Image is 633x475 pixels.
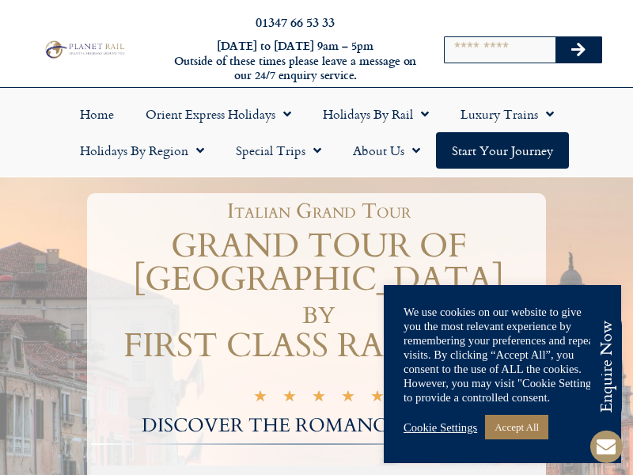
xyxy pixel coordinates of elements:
[282,391,297,406] i: ★
[445,96,570,132] a: Luxury Trains
[91,416,546,435] h2: DISCOVER THE ROMANCE OF ITALY
[42,39,127,59] img: Planet Rail Train Holidays Logo
[64,132,220,169] a: Holidays by Region
[341,391,355,406] i: ★
[253,391,267,406] i: ★
[172,39,418,83] h6: [DATE] to [DATE] 9am – 5pm Outside of these times please leave a message on our 24/7 enquiry serv...
[220,132,337,169] a: Special Trips
[404,305,601,405] div: We use cookies on our website to give you the most relevant experience by remembering your prefer...
[337,132,436,169] a: About Us
[404,420,477,435] a: Cookie Settings
[130,96,307,132] a: Orient Express Holidays
[256,13,335,31] a: 01347 66 53 33
[99,201,538,222] h1: Italian Grand Tour
[436,132,569,169] a: Start your Journey
[370,391,385,406] i: ★
[312,391,326,406] i: ★
[485,415,548,439] a: Accept All
[91,230,546,363] h1: GRAND TOUR OF [GEOGRAPHIC_DATA] by FIRST CLASS RAIL & AIR
[64,96,130,132] a: Home
[555,37,601,63] button: Search
[307,96,445,132] a: Holidays by Rail
[8,96,625,169] nav: Menu
[253,389,385,406] div: 5/5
